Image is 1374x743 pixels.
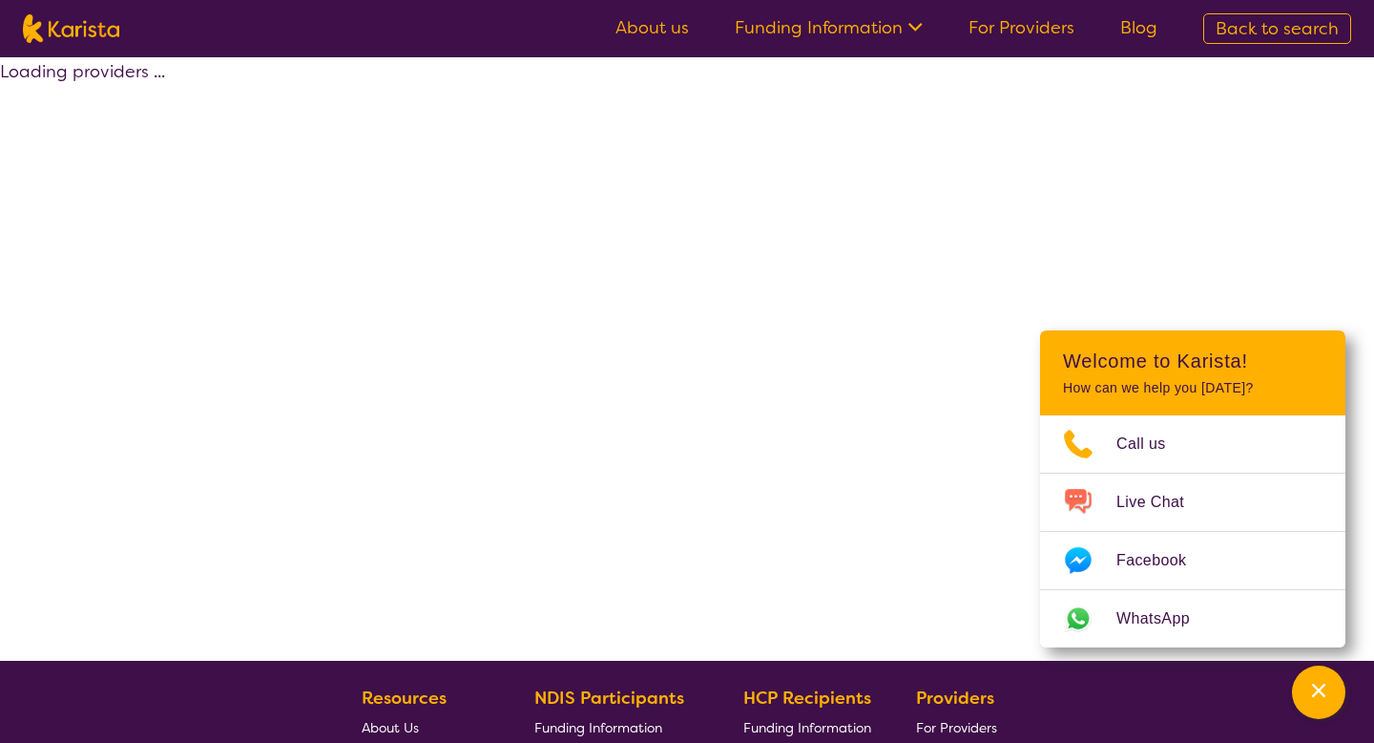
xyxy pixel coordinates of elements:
b: Resources [362,687,447,710]
b: NDIS Participants [534,687,684,710]
span: About Us [362,719,419,736]
span: Funding Information [743,719,871,736]
h2: Welcome to Karista! [1063,350,1322,372]
a: For Providers [916,712,1005,742]
div: Channel Menu [1040,330,1345,647]
span: Back to search [1216,17,1339,40]
a: About us [615,16,689,39]
a: About Us [362,712,489,742]
a: Funding Information [534,712,698,742]
a: Funding Information [735,16,923,39]
span: For Providers [916,719,997,736]
a: For Providers [968,16,1074,39]
button: Channel Menu [1292,666,1345,719]
a: Web link opens in a new tab. [1040,590,1345,647]
b: Providers [916,687,994,710]
ul: Choose channel [1040,415,1345,647]
a: Back to search [1203,13,1351,44]
a: Blog [1120,16,1157,39]
img: Karista logo [23,14,119,43]
p: How can we help you [DATE]? [1063,380,1322,396]
a: Funding Information [743,712,871,742]
span: Funding Information [534,719,662,736]
span: Call us [1116,430,1189,458]
span: Facebook [1116,546,1209,575]
b: HCP Recipients [743,687,871,710]
span: Live Chat [1116,488,1207,517]
span: WhatsApp [1116,605,1213,633]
